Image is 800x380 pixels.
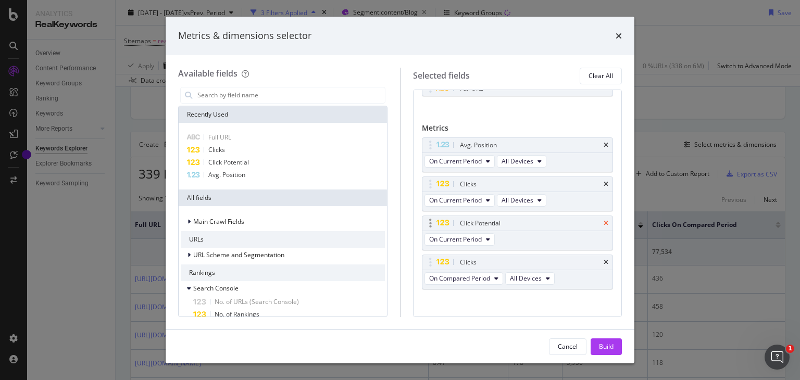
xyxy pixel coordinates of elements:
div: times [616,29,622,43]
button: On Current Period [424,194,495,207]
div: Rankings [181,264,385,281]
div: times [604,142,608,148]
span: On Compared Period [429,274,490,283]
span: URL Scheme and Segmentation [193,250,284,259]
button: Clear All [580,68,622,84]
div: Clicks [460,179,477,189]
button: On Compared Period [424,272,503,285]
div: times [604,181,608,187]
span: On Current Period [429,196,482,205]
button: All Devices [505,272,555,285]
span: Click Potential [208,158,249,167]
div: Click PotentialtimesOn Current Period [422,216,614,250]
span: All Devices [510,274,542,283]
span: 1 [786,345,794,353]
div: All fields [179,189,387,206]
button: On Current Period [424,233,495,246]
div: Click Potential [460,218,501,229]
div: Clear All [589,71,613,80]
div: Selected fields [413,70,470,82]
span: Search Console [193,284,239,293]
div: Metrics [422,123,614,137]
button: On Current Period [424,155,495,168]
div: ClickstimesOn Current PeriodAll Devices [422,176,614,211]
span: Avg. Position [208,170,245,179]
div: Clicks [460,257,477,268]
button: Cancel [549,338,586,355]
span: All Devices [502,196,533,205]
button: All Devices [497,194,546,207]
div: Avg. PositiontimesOn Current PeriodAll Devices [422,137,614,172]
div: Avg. Position [460,140,497,150]
span: On Current Period [429,235,482,244]
span: On Current Period [429,157,482,166]
div: modal [166,17,634,363]
iframe: Intercom live chat [765,345,790,370]
span: No. of Rankings [215,310,259,319]
div: Metrics & dimensions selector [178,29,311,43]
span: Full URL [208,133,231,142]
div: times [604,259,608,265]
div: Recently Used [179,106,387,123]
div: Available fields [178,68,238,79]
span: No. of URLs (Search Console) [215,297,299,306]
div: ClickstimesOn Compared PeriodAll Devices [422,255,614,289]
span: All Devices [502,157,533,166]
span: Clicks [208,145,225,154]
button: Build [591,338,622,355]
button: All Devices [497,155,546,168]
input: Search by field name [196,87,385,103]
div: Build [599,342,614,351]
div: URLs [181,231,385,248]
div: Cancel [558,342,578,351]
span: Main Crawl Fields [193,217,244,226]
div: times [604,220,608,226]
